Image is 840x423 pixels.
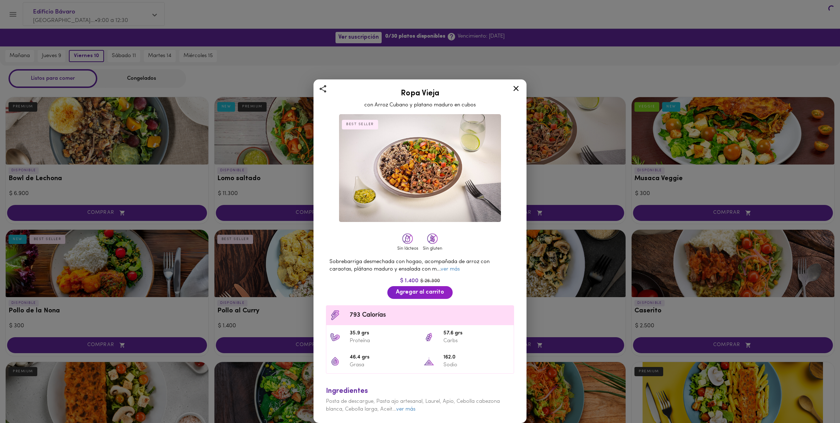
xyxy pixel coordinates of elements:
[350,311,510,320] span: 793 Calorías
[330,332,340,343] img: 35.9 grs Proteína
[350,354,416,362] span: 46.4 grs
[326,399,500,412] span: Posta de descargue, Pasta ajo artesanal, Laurel, Apio, Cebolla cabezona blanca, Cebolla larga, Ac...
[424,332,434,343] img: 57.6 grs Carbs
[424,356,434,367] img: 162.0 Sodio
[330,356,340,367] img: 46.4 grs Grasa
[387,286,453,299] button: Agregar al carrito
[350,337,416,345] p: Proteína
[427,233,438,244] img: glutenfree.png
[420,278,440,284] span: $ 26.300
[339,114,501,222] img: Ropa Vieja
[350,361,416,369] p: Grasa
[396,407,415,412] a: ver más
[441,267,460,272] a: ver más
[326,386,514,396] div: Ingredientes
[443,337,510,345] p: Carbs
[443,354,510,362] span: 162.0
[397,246,418,252] div: Sin lácteos
[799,382,833,416] iframe: Messagebird Livechat Widget
[342,120,378,129] div: BEST SELLER
[402,233,413,244] img: dairyfree.png
[322,277,518,285] div: $ 1.400
[322,89,518,98] h2: Ropa Vieja
[364,102,476,108] span: con Arroz Cubano y platano maduro en cubos
[329,259,490,272] span: Sobrebarriga desmechada con hogao, acompañada de arroz con caraotas, plátano maduro y ensalada co...
[330,310,340,321] img: Contenido calórico
[422,246,443,252] div: Sin gluten
[443,361,510,369] p: Sodio
[443,329,510,338] span: 57.6 grs
[396,289,444,296] span: Agregar al carrito
[350,329,416,338] span: 35.9 grs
